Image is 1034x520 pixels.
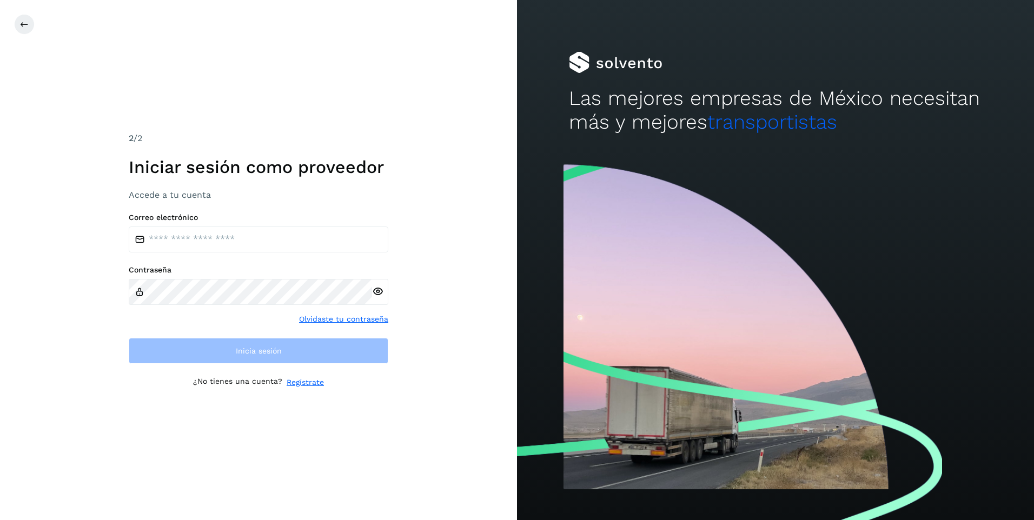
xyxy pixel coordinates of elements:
[129,157,388,177] h1: Iniciar sesión como proveedor
[569,86,983,135] h2: Las mejores empresas de México necesitan más y mejores
[236,347,282,355] span: Inicia sesión
[129,132,388,145] div: /2
[129,133,134,143] span: 2
[193,377,282,388] p: ¿No tienes una cuenta?
[287,377,324,388] a: Regístrate
[129,190,388,200] h3: Accede a tu cuenta
[129,265,388,275] label: Contraseña
[129,338,388,364] button: Inicia sesión
[129,213,388,222] label: Correo electrónico
[299,314,388,325] a: Olvidaste tu contraseña
[707,110,837,134] span: transportistas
